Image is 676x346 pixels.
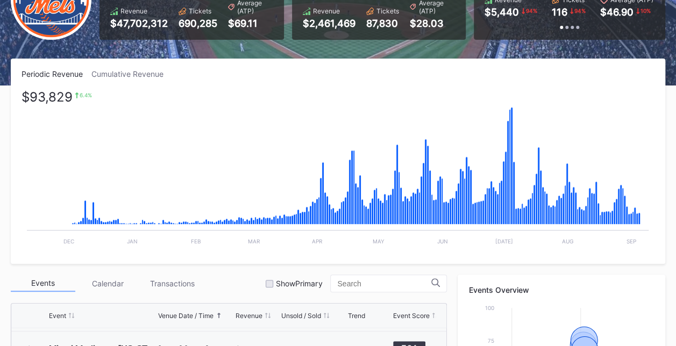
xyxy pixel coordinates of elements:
div: Tickets [376,7,399,15]
div: Events [11,275,75,292]
div: Revenue [120,7,147,15]
div: Tickets [189,7,211,15]
div: Show Primary [276,279,322,288]
text: Dec [63,238,74,244]
div: Unsold / Sold [281,312,321,320]
div: Venue Date / Time [158,312,214,320]
div: 94 % [573,6,587,15]
div: 690,285 [179,18,217,29]
svg: Chart title [22,92,654,253]
text: [DATE] [495,238,513,244]
div: $93,829 [22,92,73,102]
div: 6.4 % [80,92,92,98]
text: Jun [437,238,448,244]
div: $47,702,312 [110,18,168,29]
text: Sep [627,238,636,244]
div: 10 % [639,6,652,15]
text: Aug [562,238,573,244]
div: Event [49,312,66,320]
text: Jan [127,238,138,244]
div: Calendar [75,275,140,292]
text: Feb [191,238,201,244]
div: Periodic Revenue [22,69,91,78]
text: Mar [248,238,260,244]
div: 116 [552,6,567,18]
div: Revenue [236,312,262,320]
div: $2,461,469 [303,18,355,29]
text: Apr [312,238,323,244]
div: Cumulative Revenue [91,69,172,78]
div: 94 % [525,6,538,15]
text: 75 [488,337,494,344]
div: 87,830 [366,18,399,29]
div: $28.03 [410,18,455,29]
div: Revenue [313,7,340,15]
div: Trend [348,312,365,320]
input: Search [337,279,431,288]
div: $69.11 [228,18,273,29]
div: Events Overview [468,285,654,294]
text: May [373,238,385,244]
div: Event Score [393,312,430,320]
div: $5,440 [485,6,519,18]
div: $46.90 [600,6,634,18]
div: Transactions [140,275,204,292]
text: 100 [485,305,494,311]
